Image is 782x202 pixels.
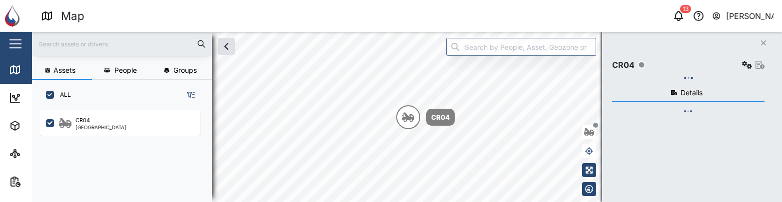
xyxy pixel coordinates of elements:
div: [PERSON_NAME] [726,10,774,22]
span: Groups [173,67,197,74]
div: CR04 [75,116,90,125]
canvas: Map [32,32,782,202]
div: Map marker [396,105,455,129]
div: Assets [26,120,57,131]
div: CR04 [431,112,450,122]
input: Search by People, Asset, Geozone or Place [446,38,596,56]
div: Dashboard [26,92,71,103]
input: Search assets or drivers [38,36,206,51]
span: Assets [53,67,75,74]
div: Map [26,64,48,75]
div: CR04 [612,59,635,71]
img: Main Logo [5,5,27,27]
div: Reports [26,176,60,187]
span: People [114,67,137,74]
div: Sites [26,148,50,159]
div: [GEOGRAPHIC_DATA] [75,125,126,130]
label: ALL [54,91,71,99]
button: [PERSON_NAME] [712,9,774,23]
div: 13 [680,5,691,13]
div: Map [61,7,84,25]
div: grid [40,107,211,194]
span: Details [681,89,703,96]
